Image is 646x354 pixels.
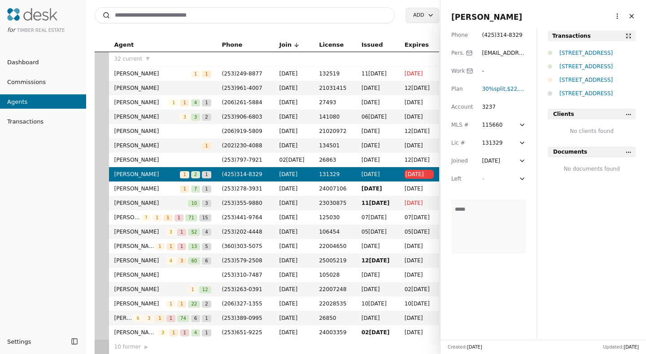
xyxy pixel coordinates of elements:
span: 1 [202,186,211,193]
span: 12[DATE] [405,84,434,93]
span: 4 [166,257,175,265]
span: [DATE] [405,270,434,279]
div: 131329 [482,138,502,147]
span: ( 206 ) 919 - 5809 [222,128,262,134]
span: [DATE] [362,170,394,179]
span: ( 253 ) 579 - 2508 [222,257,262,264]
span: Phone [222,40,243,50]
button: 1 [155,314,164,323]
span: 1 [202,99,211,106]
button: 5 [202,242,211,251]
span: [DATE] [406,170,433,179]
span: Timber Real Estate [17,28,65,33]
button: 1 [163,213,172,222]
span: 71 [185,214,197,221]
span: 1 [169,99,178,106]
span: [PERSON_NAME] [451,13,522,22]
span: 52 [188,229,200,236]
span: [PERSON_NAME] [114,213,142,222]
span: 4 [191,99,200,106]
button: 4 [166,256,175,265]
div: Account [451,102,473,111]
button: 2 [202,299,211,308]
img: Desk [7,8,57,21]
button: Add [406,8,439,23]
span: 23030875 [319,199,351,208]
span: 1 [155,315,164,322]
span: [DATE] [405,314,434,323]
button: 1 [202,141,211,150]
span: [DATE] [362,127,394,136]
span: 1 [166,301,175,308]
span: 7 [142,214,151,221]
span: 141080 [319,112,351,121]
span: 12 [199,286,211,293]
span: ( 253 ) 906 - 6803 [222,114,262,120]
button: 3 [180,112,189,121]
span: [DATE] [467,345,482,350]
span: 1 [169,329,178,336]
span: 1 [166,243,175,250]
div: MLS # [451,120,473,129]
span: [DATE] [279,112,309,121]
span: 1 [202,71,211,78]
span: 74 [177,315,189,322]
span: 15 [199,214,211,221]
span: 05[DATE] [362,227,394,236]
span: [DATE] [279,299,309,308]
button: 4 [191,328,200,337]
div: [DATE] [482,156,500,165]
span: [DATE] [405,69,434,78]
span: [DATE] [279,213,309,222]
button: 3 [191,112,200,121]
button: 1 [155,242,164,251]
span: 07[DATE] [362,213,394,222]
span: 1 [202,171,211,178]
button: 10 [188,199,200,208]
span: [DATE] [362,184,394,193]
span: [PERSON_NAME] [114,155,211,164]
span: [EMAIL_ADDRESS][DOMAIN_NAME] [482,50,525,74]
span: [PERSON_NAME] [114,112,180,121]
span: 26850 [319,314,351,323]
span: 1 [155,243,164,250]
span: [PERSON_NAME] [114,84,211,93]
button: 1 [177,299,186,308]
span: [PERSON_NAME] [114,127,211,136]
span: 27493 [319,98,351,107]
span: [DATE] [405,328,434,337]
span: [DATE] [405,98,434,107]
span: ( 425 ) 314 - 8329 [222,171,262,177]
span: [DATE] [405,256,434,265]
span: 02[DATE] [405,285,434,294]
span: 10[DATE] [362,299,394,308]
button: 1 [202,184,211,193]
span: 106454 [319,227,351,236]
button: 1 [202,69,211,78]
span: [DATE] [279,256,309,265]
span: 1 [202,329,211,336]
span: ( 360 ) 303 - 5075 [222,243,262,249]
span: ( 425 ) 314 - 8329 [482,32,522,38]
span: 21020972 [319,127,351,136]
span: [DATE] [279,184,309,193]
button: 1 [166,299,175,308]
button: 7 [142,213,151,222]
div: No clients found [548,127,636,136]
span: [PERSON_NAME] [114,141,202,150]
div: 3237 [482,102,498,111]
span: 1 [175,214,183,221]
button: 1 [169,98,178,107]
span: 24003359 [319,328,351,337]
span: [PERSON_NAME] [114,314,134,323]
span: 105028 [319,270,351,279]
span: $22,000 cap [507,86,539,92]
div: Work [451,66,473,75]
span: [DATE] [279,141,309,150]
span: ( 253 ) 202 - 4448 [222,229,262,235]
span: , [482,86,507,92]
div: [STREET_ADDRESS] [559,89,636,98]
span: 22007248 [319,285,351,294]
button: 74 [177,314,189,323]
button: 1 [202,98,211,107]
